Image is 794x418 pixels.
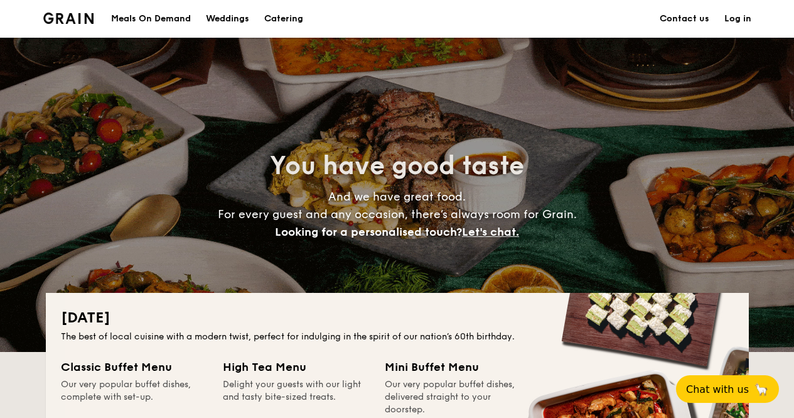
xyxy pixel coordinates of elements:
[61,308,734,328] h2: [DATE]
[385,358,532,376] div: Mini Buffet Menu
[223,378,370,416] div: Delight your guests with our light and tasty bite-sized treats.
[676,375,779,403] button: Chat with us🦙
[61,331,734,343] div: The best of local cuisine with a modern twist, perfect for indulging in the spirit of our nation’...
[686,383,749,395] span: Chat with us
[385,378,532,416] div: Our very popular buffet dishes, delivered straight to your doorstep.
[223,358,370,376] div: High Tea Menu
[43,13,94,24] a: Logotype
[462,225,519,239] span: Let's chat.
[61,358,208,376] div: Classic Buffet Menu
[754,382,769,397] span: 🦙
[43,13,94,24] img: Grain
[61,378,208,416] div: Our very popular buffet dishes, complete with set-up.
